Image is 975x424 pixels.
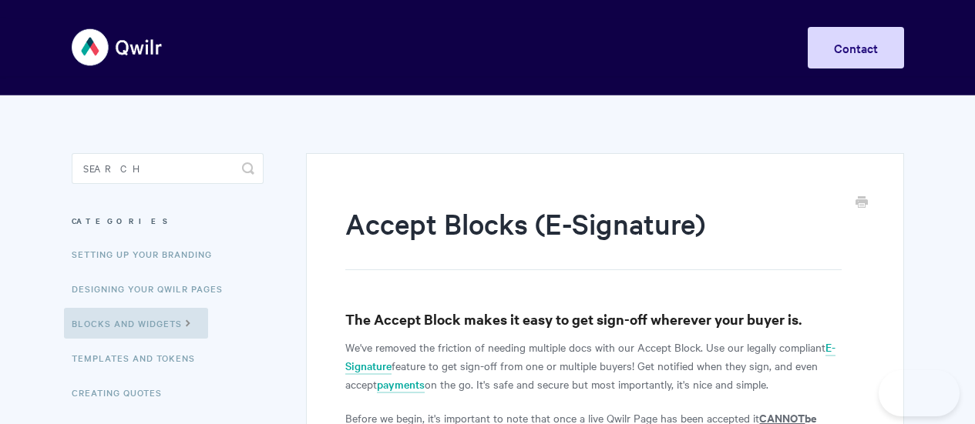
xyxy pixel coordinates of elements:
a: Creating Quotes [72,377,173,408]
a: E-Signature [345,339,835,375]
a: payments [377,376,425,393]
h3: The Accept Block makes it easy to get sign-off wherever your buyer is. [345,309,864,330]
h1: Accept Blocks (E-Signature) [345,204,841,270]
h3: Categories [72,207,264,235]
input: Search [72,153,264,184]
p: We've removed the friction of needing multiple docs with our Accept Block. Use our legally compli... [345,338,864,393]
iframe: Toggle Customer Support [879,370,960,416]
a: Print this Article [856,195,868,212]
a: Setting up your Branding [72,239,224,269]
img: Qwilr Help Center [72,18,163,76]
a: Blocks and Widgets [64,308,208,339]
a: Templates and Tokens [72,342,207,373]
a: Contact [808,27,904,68]
a: Designing Your Qwilr Pages [72,273,234,304]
